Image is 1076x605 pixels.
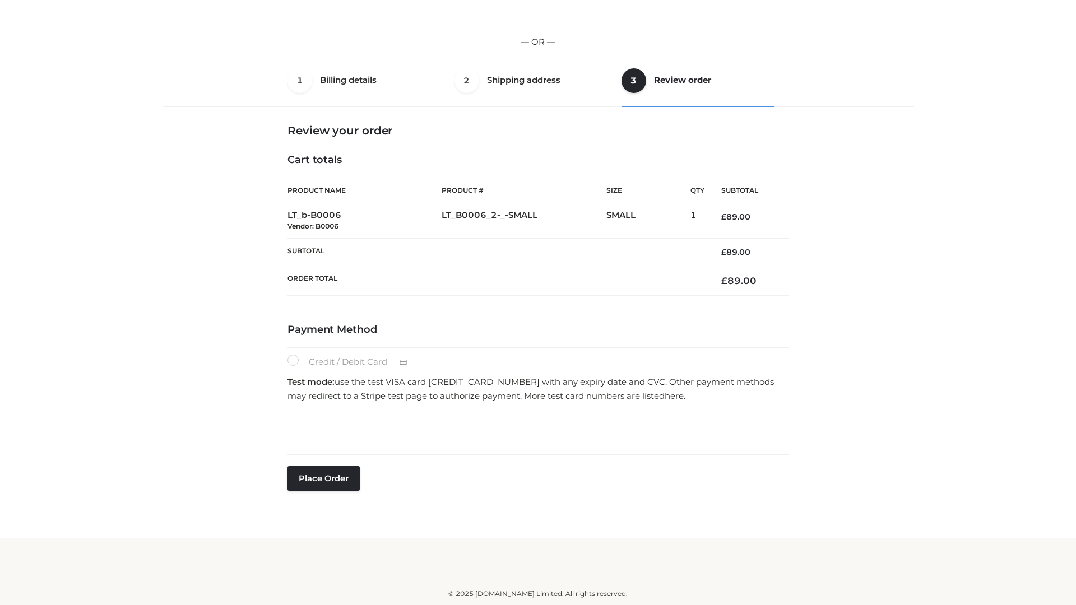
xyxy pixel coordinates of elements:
small: Vendor: B0006 [287,222,338,230]
button: Place order [287,466,360,491]
th: Size [606,178,685,203]
th: Product # [442,178,606,203]
span: £ [721,275,727,286]
img: Credit / Debit Card [393,356,414,369]
bdi: 89.00 [721,247,750,257]
th: Subtotal [287,238,704,266]
a: here [665,390,684,401]
td: 1 [690,203,704,239]
th: Order Total [287,266,704,296]
span: £ [721,212,726,222]
label: Credit / Debit Card [287,355,419,369]
span: £ [721,247,726,257]
h4: Payment Method [287,324,789,336]
td: LT_b-B0006 [287,203,442,239]
iframe: Secure payment input frame [285,407,786,448]
th: Subtotal [704,178,789,203]
p: use the test VISA card [CREDIT_CARD_NUMBER] with any expiry date and CVC. Other payment methods m... [287,375,789,403]
h4: Cart totals [287,154,789,166]
bdi: 89.00 [721,212,750,222]
strong: Test mode: [287,376,335,387]
td: LT_B0006_2-_-SMALL [442,203,606,239]
div: © 2025 [DOMAIN_NAME] Limited. All rights reserved. [166,588,910,599]
th: Qty [690,178,704,203]
td: SMALL [606,203,690,239]
th: Product Name [287,178,442,203]
p: — OR — [166,35,910,49]
h3: Review your order [287,124,789,137]
bdi: 89.00 [721,275,757,286]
